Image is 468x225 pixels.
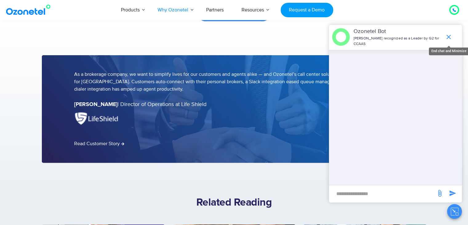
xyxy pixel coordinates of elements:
[42,197,426,209] h2: Related Reading
[74,102,118,107] strong: [PERSON_NAME]
[281,3,333,17] a: Request a Demo
[446,187,459,199] span: send message
[354,36,442,47] p: [PERSON_NAME] recognized as a Leader by G2 for CCAAS
[447,204,462,219] button: Close chat
[434,187,446,199] span: send message
[74,141,120,146] span: Read Customer Story
[442,31,455,43] span: end chat or minimize
[74,100,394,109] p: | Director of Operations at Life Shield
[74,141,124,146] a: Read Customer Story
[74,112,119,125] img: lifeshield
[74,71,394,93] p: As a brokerage company, we want to simplify lives for our customers and agents alike — and Ozonet...
[332,188,433,199] div: new-msg-input
[332,28,350,46] img: header
[354,27,442,36] p: Ozonetel Bot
